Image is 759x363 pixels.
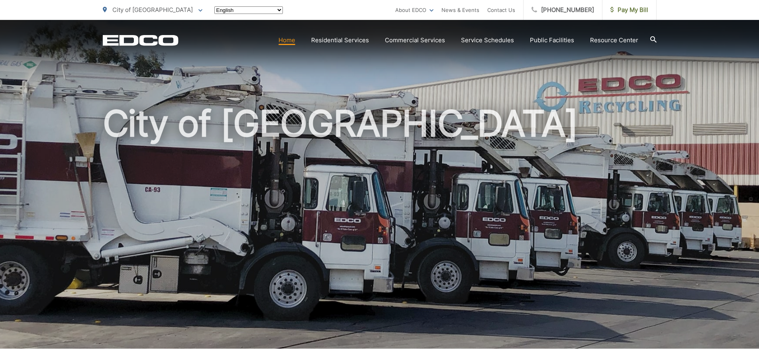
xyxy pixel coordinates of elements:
[395,5,433,15] a: About EDCO
[487,5,515,15] a: Contact Us
[610,5,648,15] span: Pay My Bill
[103,35,178,46] a: EDCD logo. Return to the homepage.
[311,35,369,45] a: Residential Services
[278,35,295,45] a: Home
[530,35,574,45] a: Public Facilities
[385,35,445,45] a: Commercial Services
[103,104,657,356] h1: City of [GEOGRAPHIC_DATA]
[112,6,193,14] span: City of [GEOGRAPHIC_DATA]
[441,5,479,15] a: News & Events
[214,6,283,14] select: Select a language
[461,35,514,45] a: Service Schedules
[590,35,638,45] a: Resource Center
